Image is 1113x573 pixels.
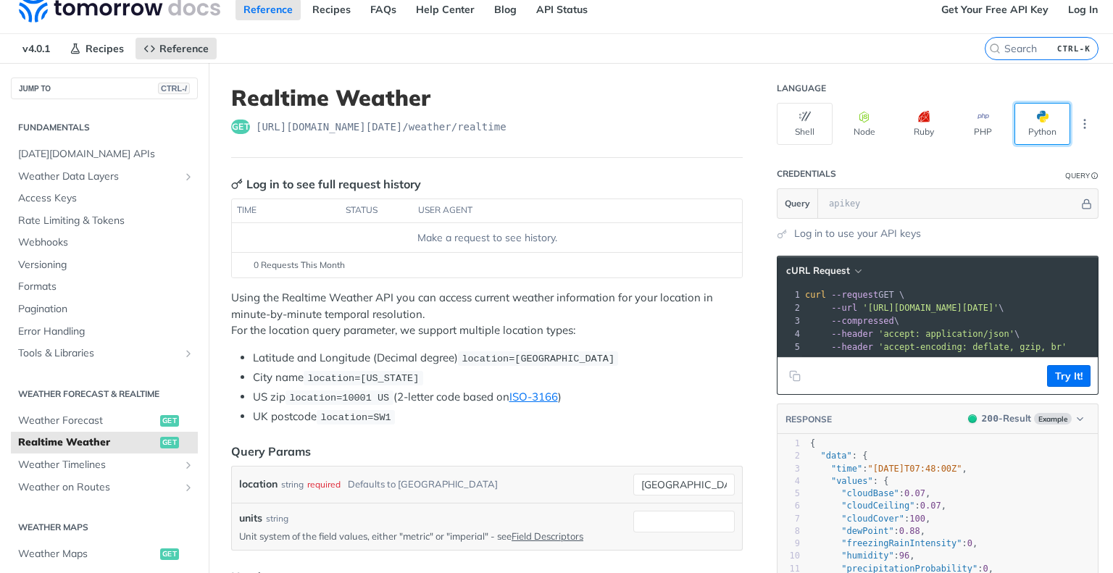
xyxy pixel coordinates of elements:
[1065,170,1090,181] div: Query
[14,38,58,59] span: v4.0.1
[805,290,904,300] span: GET \
[183,482,194,493] button: Show subpages for Weather on Routes
[254,259,345,272] span: 0 Requests This Month
[11,454,198,476] a: Weather TimelinesShow subpages for Weather Timelines
[18,302,194,317] span: Pagination
[11,432,198,453] a: Realtime Weatherget
[159,42,209,55] span: Reference
[11,388,198,401] h2: Weather Forecast & realtime
[18,435,157,450] span: Realtime Weather
[18,235,194,250] span: Webhooks
[989,43,1001,54] svg: Search
[18,214,194,228] span: Rate Limiting & Tokens
[810,451,868,461] span: : {
[841,514,904,524] span: "cloudCover"
[778,500,800,512] div: 6
[831,342,873,352] span: --header
[253,369,743,386] li: City name
[778,550,800,562] div: 10
[11,276,198,298] a: Formats
[878,342,1067,352] span: 'accept-encoding: deflate, gzip, br'
[281,474,304,495] div: string
[11,210,198,232] a: Rate Limiting & Tokens
[831,329,873,339] span: --header
[778,314,802,327] div: 3
[413,199,713,222] th: user agent
[968,414,977,423] span: 200
[232,199,341,222] th: time
[955,103,1011,145] button: PHP
[805,290,826,300] span: curl
[781,264,866,278] button: cURL Request
[11,78,198,99] button: JUMP TOCTRL-/
[778,438,800,450] div: 1
[11,298,198,320] a: Pagination
[841,551,893,561] span: "humidity"
[831,303,857,313] span: --url
[1074,113,1096,135] button: More Languages
[778,513,800,525] div: 7
[18,480,179,495] span: Weather on Routes
[778,340,802,354] div: 5
[238,230,736,246] div: Make a request to see history.
[785,197,810,210] span: Query
[11,543,198,565] a: Weather Mapsget
[1034,413,1072,424] span: Example
[160,437,179,448] span: get
[18,258,194,272] span: Versioning
[231,175,421,193] div: Log in to see full request history
[831,290,878,300] span: --request
[1054,41,1094,56] kbd: CTRL-K
[810,551,915,561] span: : ,
[967,538,972,548] span: 0
[341,199,413,222] th: status
[62,38,132,59] a: Recipes
[841,526,893,536] span: "dewPoint"
[183,171,194,183] button: Show subpages for Weather Data Layers
[899,526,920,536] span: 0.88
[982,411,1031,426] div: - Result
[777,83,826,94] div: Language
[909,514,925,524] span: 100
[778,538,800,550] div: 9
[810,514,930,524] span: : ,
[183,348,194,359] button: Show subpages for Tools & Libraries
[810,501,946,511] span: : ,
[18,458,179,472] span: Weather Timelines
[805,316,899,326] span: \
[841,488,899,498] span: "cloudBase"
[239,474,278,495] label: location
[18,414,157,428] span: Weather Forecast
[836,103,892,145] button: Node
[307,474,341,495] div: required
[778,301,802,314] div: 2
[11,343,198,364] a: Tools & LibrariesShow subpages for Tools & Libraries
[920,501,941,511] span: 0.07
[810,538,977,548] span: : ,
[512,530,583,542] a: Field Descriptors
[786,264,850,277] span: cURL Request
[1079,196,1094,211] button: Hide
[778,189,818,218] button: Query
[778,525,800,538] div: 8
[289,393,389,403] span: location=10001 US
[18,280,194,294] span: Formats
[810,476,888,486] span: : {
[509,390,558,403] a: ISO-3166
[18,170,179,184] span: Weather Data Layers
[307,373,419,384] span: location=[US_STATE]
[160,415,179,427] span: get
[777,103,833,145] button: Shell
[778,450,800,462] div: 2
[805,329,1020,339] span: \
[785,412,833,427] button: RESPONSE
[778,475,800,488] div: 4
[253,409,743,425] li: UK postcode
[11,232,198,254] a: Webhooks
[11,521,198,534] h2: Weather Maps
[810,464,967,474] span: : ,
[904,488,925,498] span: 0.07
[18,191,194,206] span: Access Keys
[239,530,628,543] p: Unit system of the field values, either "metric" or "imperial" - see
[11,410,198,432] a: Weather Forecastget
